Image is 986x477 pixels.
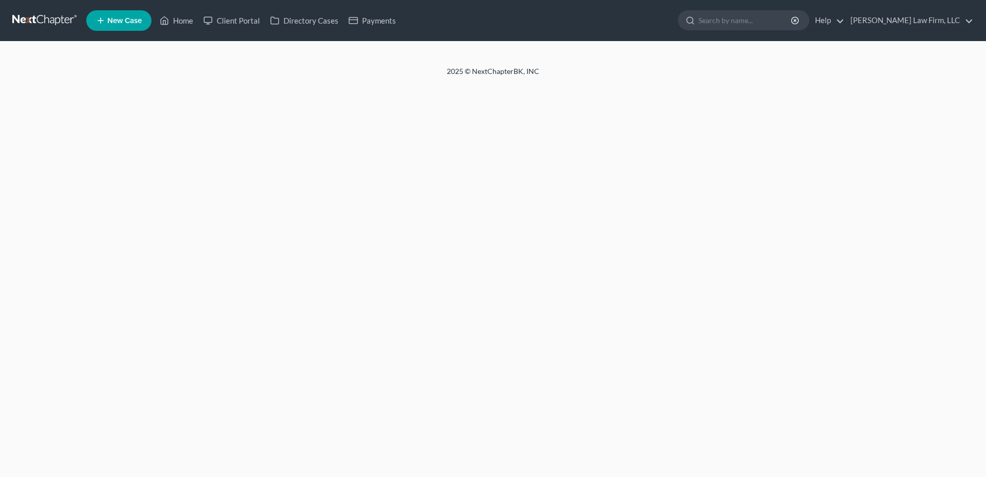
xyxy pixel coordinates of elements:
div: 2025 © NextChapterBK, INC [200,66,786,85]
span: New Case [107,17,142,25]
a: Payments [344,11,401,30]
a: Directory Cases [265,11,344,30]
input: Search by name... [698,11,792,30]
a: [PERSON_NAME] Law Firm, LLC [845,11,973,30]
a: Home [155,11,198,30]
a: Help [810,11,844,30]
a: Client Portal [198,11,265,30]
